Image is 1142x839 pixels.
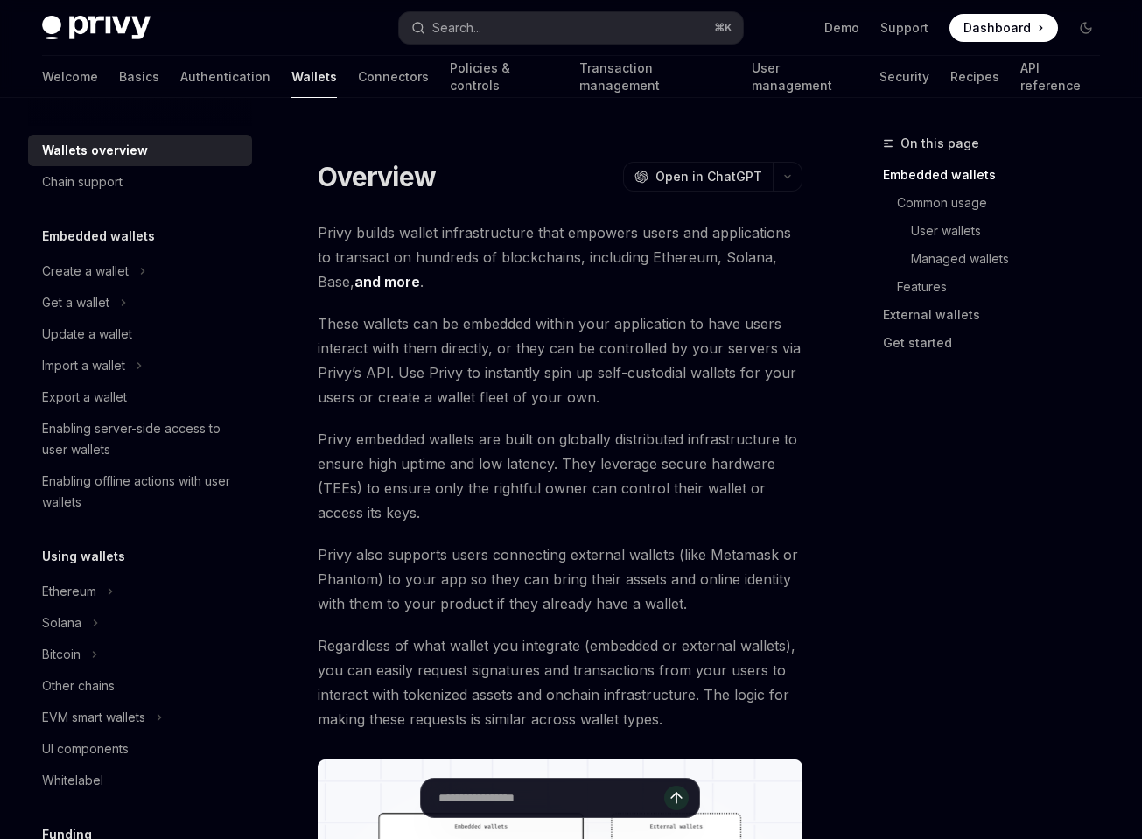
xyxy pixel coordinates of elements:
span: These wallets can be embedded within your application to have users interact with them directly, ... [318,311,802,409]
div: Export a wallet [42,387,127,408]
button: Open in ChatGPT [623,162,773,192]
div: Solana [42,612,81,633]
a: Security [879,56,929,98]
a: External wallets [883,301,1114,329]
div: Other chains [42,675,115,696]
a: Features [897,273,1114,301]
div: Import a wallet [42,355,125,376]
span: Open in ChatGPT [655,168,762,185]
a: Wallets overview [28,135,252,166]
h5: Embedded wallets [42,226,155,247]
div: EVM smart wallets [42,707,145,728]
a: Wallets [291,56,337,98]
a: Other chains [28,670,252,702]
div: Create a wallet [42,261,129,282]
div: Whitelabel [42,770,103,791]
a: User management [752,56,858,98]
a: Recipes [950,56,999,98]
span: Privy also supports users connecting external wallets (like Metamask or Phantom) to your app so t... [318,542,802,616]
a: Update a wallet [28,318,252,350]
a: Whitelabel [28,765,252,796]
a: Managed wallets [911,245,1114,273]
a: Enabling offline actions with user wallets [28,465,252,518]
span: Regardless of what wallet you integrate (embedded or external wallets), you can easily request si... [318,633,802,731]
a: Export a wallet [28,381,252,413]
button: Search...⌘K [399,12,742,44]
span: On this page [900,133,979,154]
div: Update a wallet [42,324,132,345]
div: Enabling offline actions with user wallets [42,471,242,513]
a: Support [880,19,928,37]
a: Basics [119,56,159,98]
a: Transaction management [579,56,730,98]
h5: Using wallets [42,546,125,567]
a: and more [354,273,420,291]
div: Chain support [42,171,123,192]
a: Common usage [897,189,1114,217]
h1: Overview [318,161,436,192]
img: dark logo [42,16,151,40]
a: Policies & controls [450,56,558,98]
span: Privy embedded wallets are built on globally distributed infrastructure to ensure high uptime and... [318,427,802,525]
span: Privy builds wallet infrastructure that empowers users and applications to transact on hundreds o... [318,220,802,294]
a: API reference [1020,56,1100,98]
span: Dashboard [963,19,1031,37]
div: Bitcoin [42,644,81,665]
a: Enabling server-side access to user wallets [28,413,252,465]
div: UI components [42,738,129,759]
a: Authentication [180,56,270,98]
button: Toggle dark mode [1072,14,1100,42]
a: Dashboard [949,14,1058,42]
div: Enabling server-side access to user wallets [42,418,242,460]
a: Get started [883,329,1114,357]
div: Ethereum [42,581,96,602]
div: Get a wallet [42,292,109,313]
a: Chain support [28,166,252,198]
a: Demo [824,19,859,37]
a: Connectors [358,56,429,98]
a: Embedded wallets [883,161,1114,189]
span: ⌘ K [714,21,732,35]
div: Search... [432,17,481,38]
a: Welcome [42,56,98,98]
button: Send message [664,786,689,810]
a: User wallets [911,217,1114,245]
div: Wallets overview [42,140,148,161]
a: UI components [28,733,252,765]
